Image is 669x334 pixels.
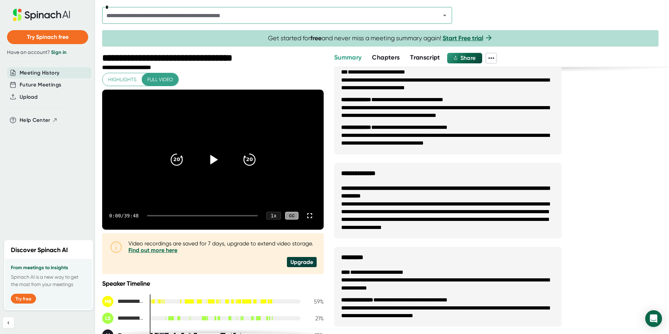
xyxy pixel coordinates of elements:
button: Highlights [103,73,142,86]
button: Try Spinach free [7,30,88,44]
span: Chapters [372,54,400,61]
span: Try Spinach free [27,34,69,40]
span: Transcript [410,54,440,61]
a: Find out more here [128,247,177,253]
button: Try free [11,294,36,304]
button: Open [440,11,450,20]
h2: Discover Spinach AI [11,245,68,255]
div: Have an account? [7,49,88,56]
div: 21 % [306,315,324,322]
button: Help Center [20,116,58,124]
div: Upgrade [287,257,317,267]
div: Mike Baumgard [102,296,144,307]
button: Summary [334,53,361,62]
div: 1 x [266,212,281,220]
button: Full video [142,73,178,86]
div: 59 % [306,298,324,305]
button: Upload [20,93,37,101]
button: Chapters [372,53,400,62]
button: Meeting History [20,69,59,77]
div: LS [102,313,113,324]
div: Lateef Sarnor [102,313,144,324]
a: Start Free trial [443,34,483,42]
span: Highlights [108,75,136,84]
button: Future Meetings [20,81,61,89]
div: Speaker Timeline [102,280,324,287]
span: Share [460,55,476,61]
button: Collapse sidebar [3,317,14,328]
button: Share [447,53,482,63]
div: Video recordings are saved for 7 days, upgrade to extend video storage. [128,240,317,253]
span: Full video [147,75,173,84]
div: Open Intercom Messenger [645,310,662,327]
div: 0:00 / 39:48 [109,213,139,218]
div: MB [102,296,113,307]
span: Help Center [20,116,50,124]
a: Sign in [51,49,66,55]
b: free [310,34,322,42]
div: CC [285,212,298,220]
h3: From meetings to insights [11,265,86,271]
button: Transcript [410,53,440,62]
span: Get started for and never miss a meeting summary again! [268,34,493,42]
span: Summary [334,54,361,61]
p: Spinach AI is a new way to get the most from your meetings [11,273,86,288]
